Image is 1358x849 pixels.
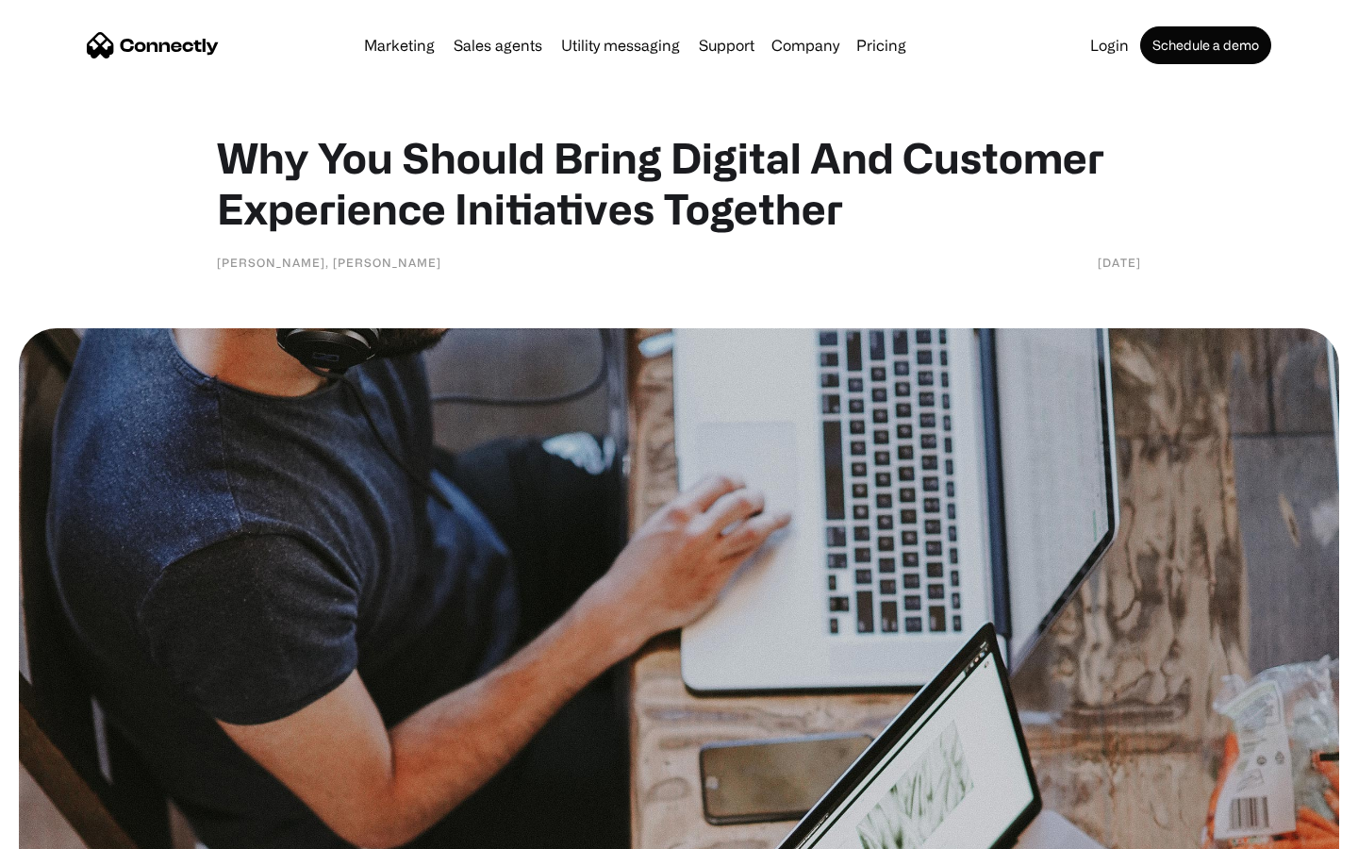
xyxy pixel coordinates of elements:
[1140,26,1271,64] a: Schedule a demo
[1083,38,1136,53] a: Login
[1098,253,1141,272] div: [DATE]
[849,38,914,53] a: Pricing
[771,32,839,58] div: Company
[554,38,687,53] a: Utility messaging
[356,38,442,53] a: Marketing
[217,253,441,272] div: [PERSON_NAME], [PERSON_NAME]
[446,38,550,53] a: Sales agents
[38,816,113,842] ul: Language list
[766,32,845,58] div: Company
[87,31,219,59] a: home
[691,38,762,53] a: Support
[19,816,113,842] aside: Language selected: English
[217,132,1141,234] h1: Why You Should Bring Digital And Customer Experience Initiatives Together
